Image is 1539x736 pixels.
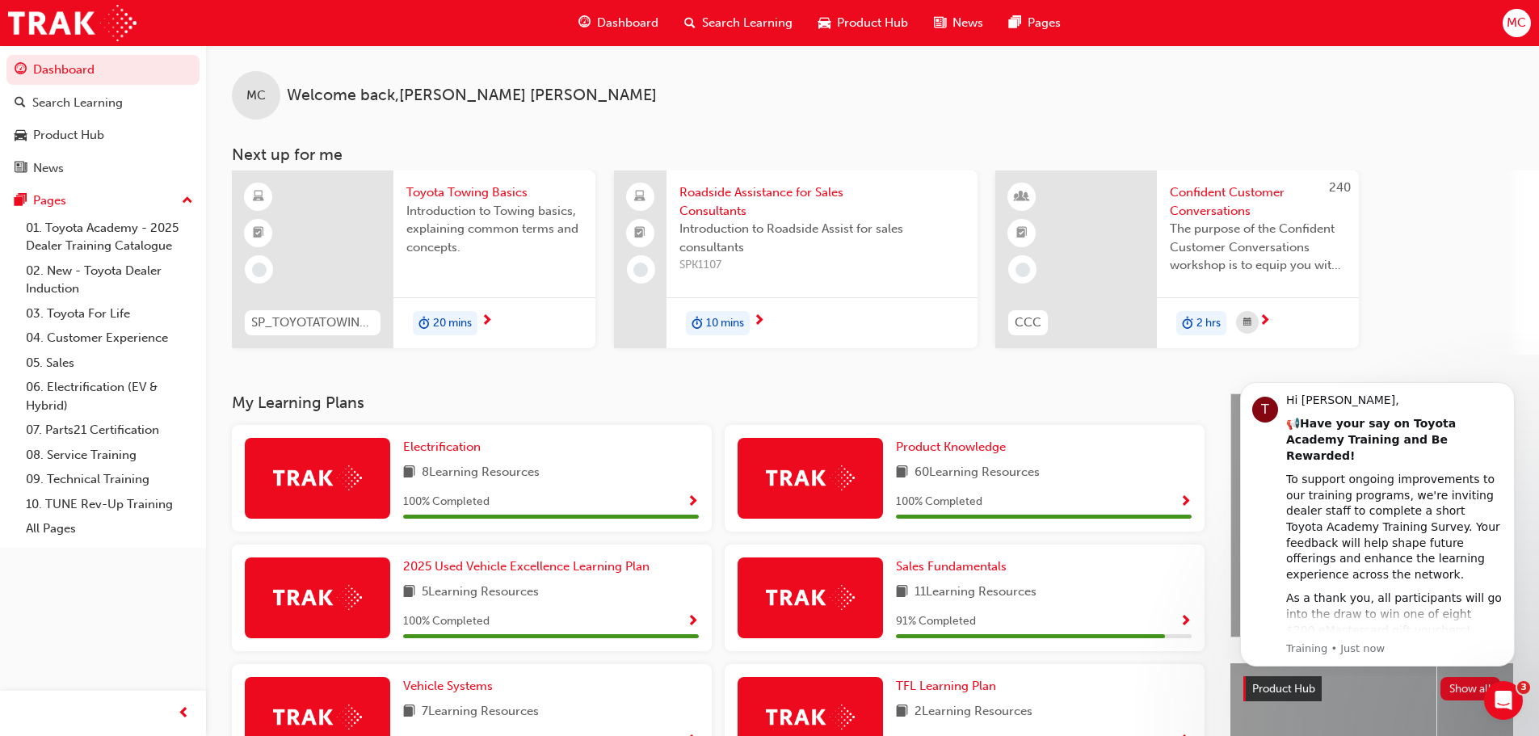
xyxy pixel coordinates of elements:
img: Trak [273,465,362,490]
button: Show Progress [1179,612,1192,632]
span: Show Progress [687,495,699,510]
span: duration-icon [1182,313,1193,334]
span: book-icon [896,702,908,722]
h3: My Learning Plans [232,393,1205,412]
div: Pages [33,191,66,210]
button: Show Progress [687,612,699,632]
span: Product Knowledge [896,439,1006,454]
img: Trak [273,585,362,610]
span: calendar-icon [1243,313,1251,333]
button: Show Progress [1179,492,1192,512]
span: booktick-icon [634,223,645,244]
a: 07. Parts21 Certification [19,418,200,443]
a: 01. Toyota Academy - 2025 Dealer Training Catalogue [19,216,200,259]
span: Product Hub [1252,682,1315,696]
button: DashboardSearch LearningProduct HubNews [6,52,200,186]
span: 11 Learning Resources [915,582,1037,603]
span: News [952,14,983,32]
span: car-icon [15,128,27,143]
img: Trak [8,5,137,41]
a: Search Learning [6,88,200,118]
a: search-iconSearch Learning [671,6,805,40]
span: learningRecordVerb_NONE-icon [633,263,648,277]
span: booktick-icon [1016,223,1028,244]
span: MC [246,86,266,105]
span: pages-icon [1009,13,1021,33]
span: up-icon [182,191,193,212]
span: Product Hub [837,14,908,32]
span: next-icon [753,314,765,329]
span: 3 [1517,681,1530,694]
a: All Pages [19,516,200,541]
button: Show all [1440,677,1501,700]
h3: Next up for me [206,145,1539,164]
span: learningRecordVerb_NONE-icon [252,263,267,277]
span: Roadside Assistance for Sales Consultants [679,183,965,220]
a: Vehicle Systems [403,677,499,696]
span: laptop-icon [634,187,645,208]
span: 2025 Used Vehicle Excellence Learning Plan [403,559,650,574]
span: 100 % Completed [403,612,490,631]
a: Sales Fundamentals [896,557,1013,576]
span: learningResourceType_ELEARNING-icon [253,187,264,208]
span: Show Progress [687,615,699,629]
a: News [6,154,200,183]
div: Search Learning [32,94,123,112]
a: 05. Sales [19,351,200,376]
span: guage-icon [578,13,591,33]
span: Vehicle Systems [403,679,493,693]
img: Trak [766,585,855,610]
iframe: Intercom live chat [1484,681,1523,720]
a: 04. Customer Experience [19,326,200,351]
span: news-icon [15,162,27,176]
span: car-icon [818,13,830,33]
a: 03. Toyota For Life [19,301,200,326]
span: 100 % Completed [896,493,982,511]
span: Show Progress [1179,495,1192,510]
span: 10 mins [706,314,744,333]
div: News [33,159,64,178]
span: TFL Learning Plan [896,679,996,693]
a: 08. Service Training [19,443,200,468]
span: 2 Learning Resources [915,702,1032,722]
button: Pages [6,186,200,216]
span: Welcome back , [PERSON_NAME] [PERSON_NAME] [287,86,657,105]
iframe: Intercom notifications message [1216,368,1539,676]
button: MC [1503,9,1531,37]
span: search-icon [15,96,26,111]
span: book-icon [403,702,415,722]
span: Search Learning [702,14,793,32]
a: pages-iconPages [996,6,1074,40]
span: learningResourceType_INSTRUCTOR_LED-icon [1016,187,1028,208]
a: 09. Technical Training [19,467,200,492]
span: Dashboard [597,14,658,32]
a: car-iconProduct Hub [805,6,921,40]
span: book-icon [403,463,415,483]
span: next-icon [1259,314,1271,329]
a: Roadside Assistance for Sales ConsultantsIntroduction to Roadside Assist for sales consultantsSPK... [614,170,978,348]
span: 240 [1329,180,1351,195]
span: 20 mins [433,314,472,333]
span: pages-icon [15,194,27,208]
a: 2025 Used Vehicle Excellence Learning Plan [403,557,656,576]
img: Trak [273,704,362,730]
span: booktick-icon [253,223,264,244]
span: guage-icon [15,63,27,78]
span: 5 Learning Resources [422,582,539,603]
a: news-iconNews [921,6,996,40]
span: Electrification [403,439,481,454]
span: 7 Learning Resources [422,702,539,722]
span: book-icon [403,582,415,603]
a: Electrification [403,438,487,456]
span: SPK1107 [679,256,965,275]
a: TFL Learning Plan [896,677,1003,696]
